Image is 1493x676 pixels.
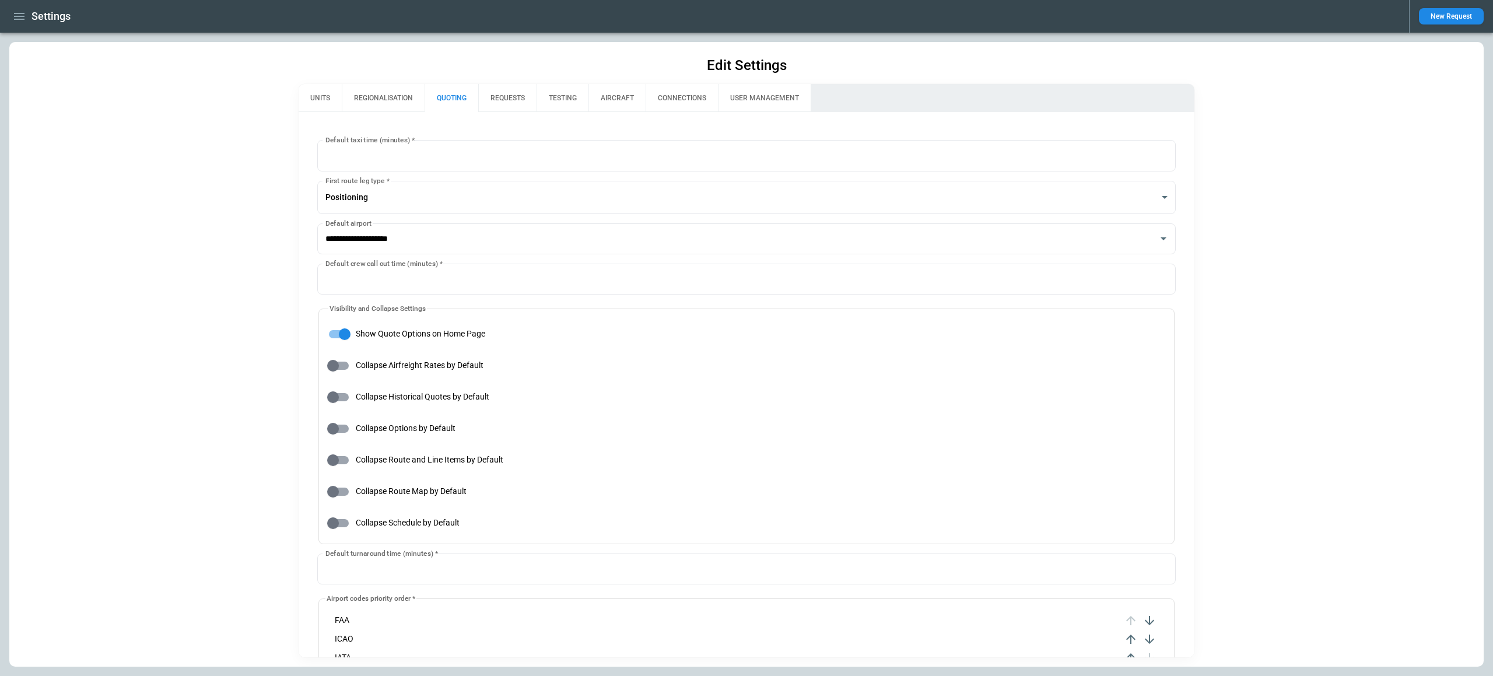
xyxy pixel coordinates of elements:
[325,594,416,604] legend: Airport codes priority order *
[325,649,1168,667] li: IATA
[588,84,646,112] button: AIRCRAFT
[328,304,427,314] legend: Visibility and Collapse Settings
[1419,8,1484,24] button: New Request
[425,84,478,112] button: QUOTING
[707,56,787,75] h1: Edit Settings
[356,486,467,496] span: Collapse Route Map by Default
[356,329,485,339] span: Show Quote Options on Home Page
[356,392,489,402] span: Collapse Historical Quotes by Default
[325,135,415,145] label: Default taxi time (minutes)
[317,181,1176,214] div: Positioning
[1155,230,1172,247] button: Open
[299,84,342,112] button: UNITS
[325,611,1168,630] li: FAA
[325,258,443,268] label: Default crew call out time (minutes)
[325,218,372,228] label: Default airport
[356,518,460,528] span: Collapse Schedule by Default
[356,455,503,465] span: Collapse Route and Line Items by Default
[537,84,588,112] button: TESTING
[356,423,455,433] span: Collapse Options by Default
[325,176,390,185] label: First route leg type
[646,84,718,112] button: CONNECTIONS
[478,84,537,112] button: REQUESTS
[325,548,438,558] label: Default turnaround time (minutes)
[31,9,71,23] h1: Settings
[718,84,811,112] button: USER MANAGEMENT
[356,360,483,370] span: Collapse Airfreight Rates by Default
[325,630,1168,649] li: ICAO
[342,84,425,112] button: REGIONALISATION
